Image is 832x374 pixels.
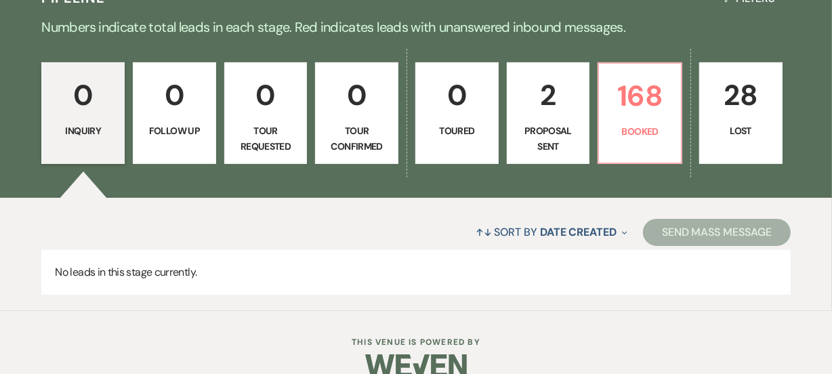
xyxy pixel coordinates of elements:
[540,225,617,239] span: Date Created
[516,123,581,154] p: Proposal Sent
[142,123,207,138] p: Follow Up
[699,62,783,164] a: 28Lost
[424,123,490,138] p: Toured
[708,72,774,118] p: 28
[315,62,398,164] a: 0Tour Confirmed
[133,62,216,164] a: 0Follow Up
[415,62,499,164] a: 0Toured
[233,123,299,154] p: Tour Requested
[142,72,207,118] p: 0
[507,62,590,164] a: 2Proposal Sent
[708,123,774,138] p: Lost
[424,72,490,118] p: 0
[470,214,633,250] button: Sort By Date Created
[50,123,116,138] p: Inquiry
[516,72,581,118] p: 2
[476,225,492,239] span: ↑↓
[643,219,791,246] button: Send Mass Message
[224,62,308,164] a: 0Tour Requested
[41,62,125,164] a: 0Inquiry
[607,73,673,119] p: 168
[324,123,390,154] p: Tour Confirmed
[41,250,790,295] p: No leads in this stage currently.
[324,72,390,118] p: 0
[50,72,116,118] p: 0
[607,124,673,139] p: Booked
[598,62,682,164] a: 168Booked
[233,72,299,118] p: 0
